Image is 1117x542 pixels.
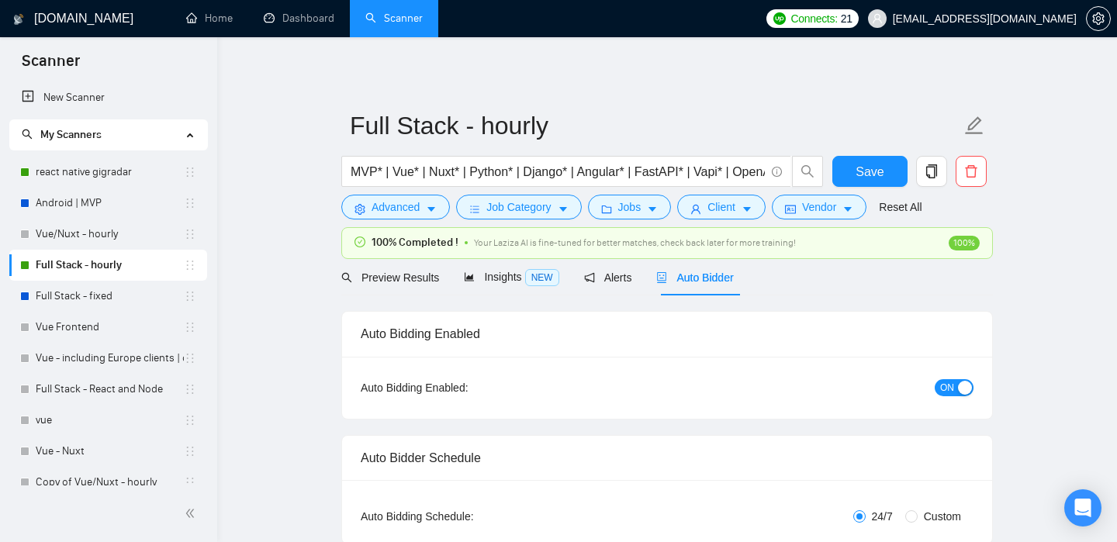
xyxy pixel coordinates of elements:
span: setting [1087,12,1110,25]
button: copy [916,156,947,187]
span: My Scanners [22,128,102,141]
span: Custom [918,508,967,525]
a: vue [36,405,184,436]
a: Full Stack - React and Node [36,374,184,405]
a: homeHome [186,12,233,25]
button: userClientcaret-down [677,195,766,219]
span: 21 [841,10,852,27]
span: search [22,129,33,140]
span: Alerts [584,271,632,284]
img: upwork-logo.png [773,12,786,25]
li: Android | MVP [9,188,207,219]
span: holder [184,228,196,240]
a: Reset All [879,199,922,216]
button: setting [1086,6,1111,31]
span: bars [469,203,480,215]
a: setting [1086,12,1111,25]
div: Auto Bidding Enabled: [361,379,565,396]
li: Copy of Vue/Nuxt - hourly [9,467,207,498]
button: barsJob Categorycaret-down [456,195,581,219]
span: delete [956,164,986,178]
span: holder [184,383,196,395]
button: settingAdvancedcaret-down [341,195,450,219]
span: ON [940,379,954,396]
img: logo [13,7,24,32]
span: search [341,272,352,283]
li: Full Stack - fixed [9,281,207,312]
span: user [872,13,883,24]
a: Vue - including Europe clients | only search title [36,343,184,374]
span: caret-down [742,203,752,215]
a: searchScanner [365,12,423,25]
span: Jobs [618,199,641,216]
li: Vue/Nuxt - hourly [9,219,207,250]
div: Auto Bidding Schedule: [361,508,565,525]
li: New Scanner [9,82,207,113]
a: New Scanner [22,82,195,113]
a: Full Stack - fixed [36,281,184,312]
span: Save [856,162,884,181]
span: folder [601,203,612,215]
a: Vue - Nuxt [36,436,184,467]
span: holder [184,166,196,178]
li: Full Stack - React and Node [9,374,207,405]
span: user [690,203,701,215]
span: holder [184,259,196,271]
button: search [792,156,823,187]
input: Scanner name... [350,106,961,145]
span: Your Laziza AI is fine-tuned for better matches, check back later for more training! [474,237,796,248]
a: Full Stack - hourly [36,250,184,281]
span: idcard [785,203,796,215]
span: Job Category [486,199,551,216]
span: search [793,164,822,178]
span: Auto Bidder [656,271,733,284]
a: react native gigradar [36,157,184,188]
span: area-chart [464,271,475,282]
span: Preview Results [341,271,439,284]
span: 100% [949,236,980,250]
span: holder [184,290,196,302]
a: Vue/Nuxt - hourly [36,219,184,250]
span: double-left [185,506,200,521]
span: Connects: [790,10,837,27]
li: Vue Frontend [9,312,207,343]
li: Vue - including Europe clients | only search title [9,343,207,374]
span: check-circle [354,236,365,247]
a: Android | MVP [36,188,184,219]
span: NEW [525,269,559,286]
button: idcardVendorcaret-down [772,195,866,219]
span: holder [184,197,196,209]
span: info-circle [772,167,782,177]
span: caret-down [426,203,437,215]
div: Open Intercom Messenger [1064,489,1101,526]
span: copy [917,164,946,178]
li: react native gigradar [9,157,207,188]
input: Search Freelance Jobs... [351,162,765,181]
span: robot [656,272,667,283]
span: caret-down [558,203,569,215]
span: holder [184,352,196,364]
span: caret-down [647,203,658,215]
a: dashboardDashboard [264,12,334,25]
a: Copy of Vue/Nuxt - hourly [36,467,184,498]
li: vue [9,405,207,436]
span: caret-down [842,203,853,215]
span: Advanced [372,199,420,216]
span: edit [964,116,984,136]
span: Vendor [802,199,836,216]
span: holder [184,476,196,488]
span: Insights [464,271,558,283]
button: Save [832,156,908,187]
span: 100% Completed ! [372,234,458,251]
span: setting [354,203,365,215]
a: Vue Frontend [36,312,184,343]
span: holder [184,414,196,426]
button: folderJobscaret-down [588,195,672,219]
span: Client [707,199,735,216]
span: notification [584,272,595,283]
span: 24/7 [866,508,899,525]
li: Vue - Nuxt [9,436,207,467]
li: Full Stack - hourly [9,250,207,281]
button: delete [956,156,987,187]
div: Auto Bidder Schedule [361,436,973,480]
